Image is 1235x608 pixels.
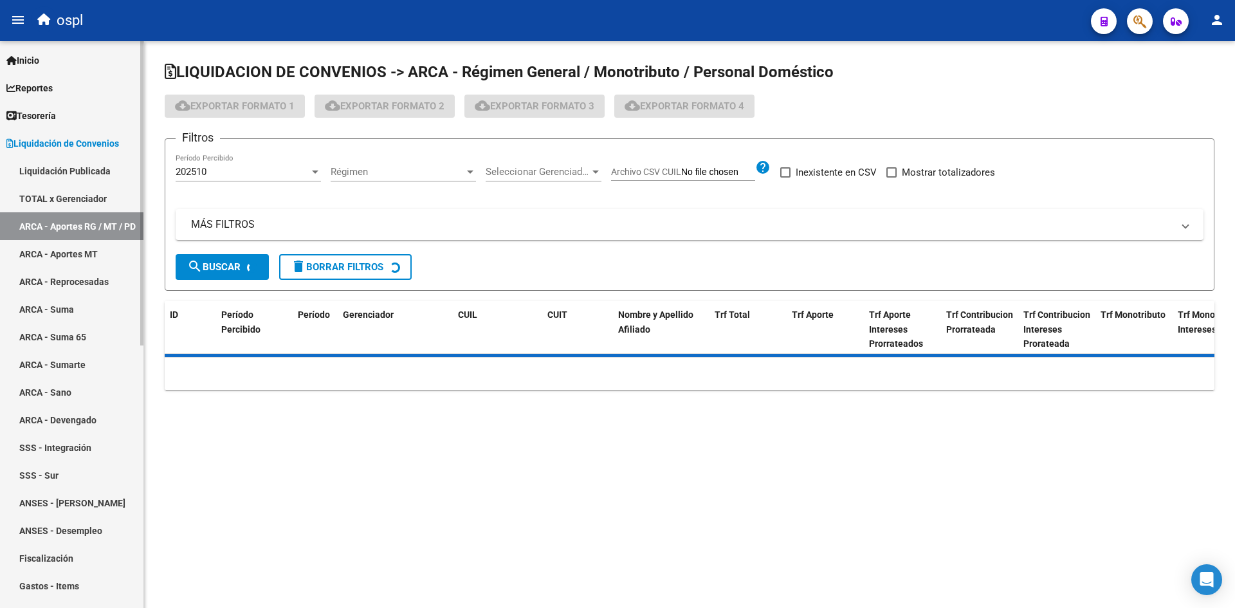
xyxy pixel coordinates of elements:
span: Mostrar totalizadores [902,165,995,180]
datatable-header-cell: Trf Aporte Intereses Prorrateados [864,301,941,358]
mat-icon: help [755,160,771,175]
span: Exportar Formato 2 [325,100,444,112]
mat-icon: cloud_download [625,98,640,113]
span: Seleccionar Gerenciador [486,166,590,178]
span: Archivo CSV CUIL [611,167,681,177]
datatable-header-cell: ID [165,301,216,358]
span: Trf Total [715,309,750,320]
mat-icon: cloud_download [475,98,490,113]
span: Tesorería [6,109,56,123]
datatable-header-cell: Trf Total [709,301,787,358]
span: Reportes [6,81,53,95]
mat-icon: person [1209,12,1225,28]
span: CUIT [547,309,567,320]
mat-expansion-panel-header: MÁS FILTROS [176,209,1203,240]
span: Trf Contribucion Intereses Prorateada [1023,309,1090,349]
datatable-header-cell: Trf Contribucion Intereses Prorateada [1018,301,1095,358]
datatable-header-cell: Período [293,301,338,358]
mat-panel-title: MÁS FILTROS [191,217,1173,232]
datatable-header-cell: Trf Aporte [787,301,864,358]
span: Liquidación de Convenios [6,136,119,151]
button: Exportar Formato 1 [165,95,305,118]
button: Buscar [176,254,269,280]
button: Exportar Formato 4 [614,95,755,118]
span: Trf Aporte Intereses Prorrateados [869,309,923,349]
span: Inexistente en CSV [796,165,877,180]
datatable-header-cell: Trf Contribucion Prorrateada [941,301,1018,358]
span: Exportar Formato 1 [175,100,295,112]
span: Trf Contribucion Prorrateada [946,309,1013,335]
mat-icon: delete [291,259,306,274]
span: Gerenciador [343,309,394,320]
span: Borrar Filtros [291,261,383,273]
span: Período [298,309,330,320]
span: Trf Monotributo [1101,309,1166,320]
span: Período Percibido [221,309,261,335]
h3: Filtros [176,129,220,147]
span: LIQUIDACION DE CONVENIOS -> ARCA - Régimen General / Monotributo / Personal Doméstico [165,63,834,81]
datatable-header-cell: Período Percibido [216,301,274,358]
span: Exportar Formato 3 [475,100,594,112]
mat-icon: search [187,259,203,274]
span: Exportar Formato 4 [625,100,744,112]
span: Inicio [6,53,39,68]
input: Archivo CSV CUIL [681,167,755,178]
span: ospl [57,6,83,35]
datatable-header-cell: Trf Monotributo [1095,301,1173,358]
div: Open Intercom Messenger [1191,564,1222,595]
datatable-header-cell: CUIL [453,301,524,358]
span: Buscar [187,261,241,273]
datatable-header-cell: Gerenciador [338,301,434,358]
span: CUIL [458,309,477,320]
span: Nombre y Apellido Afiliado [618,309,693,335]
mat-icon: cloud_download [175,98,190,113]
span: Trf Aporte [792,309,834,320]
span: 202510 [176,166,206,178]
button: Borrar Filtros [279,254,412,280]
span: Régimen [331,166,464,178]
button: Exportar Formato 2 [315,95,455,118]
button: Exportar Formato 3 [464,95,605,118]
datatable-header-cell: Nombre y Apellido Afiliado [613,301,709,358]
datatable-header-cell: CUIT [542,301,613,358]
mat-icon: cloud_download [325,98,340,113]
span: ID [170,309,178,320]
mat-icon: menu [10,12,26,28]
